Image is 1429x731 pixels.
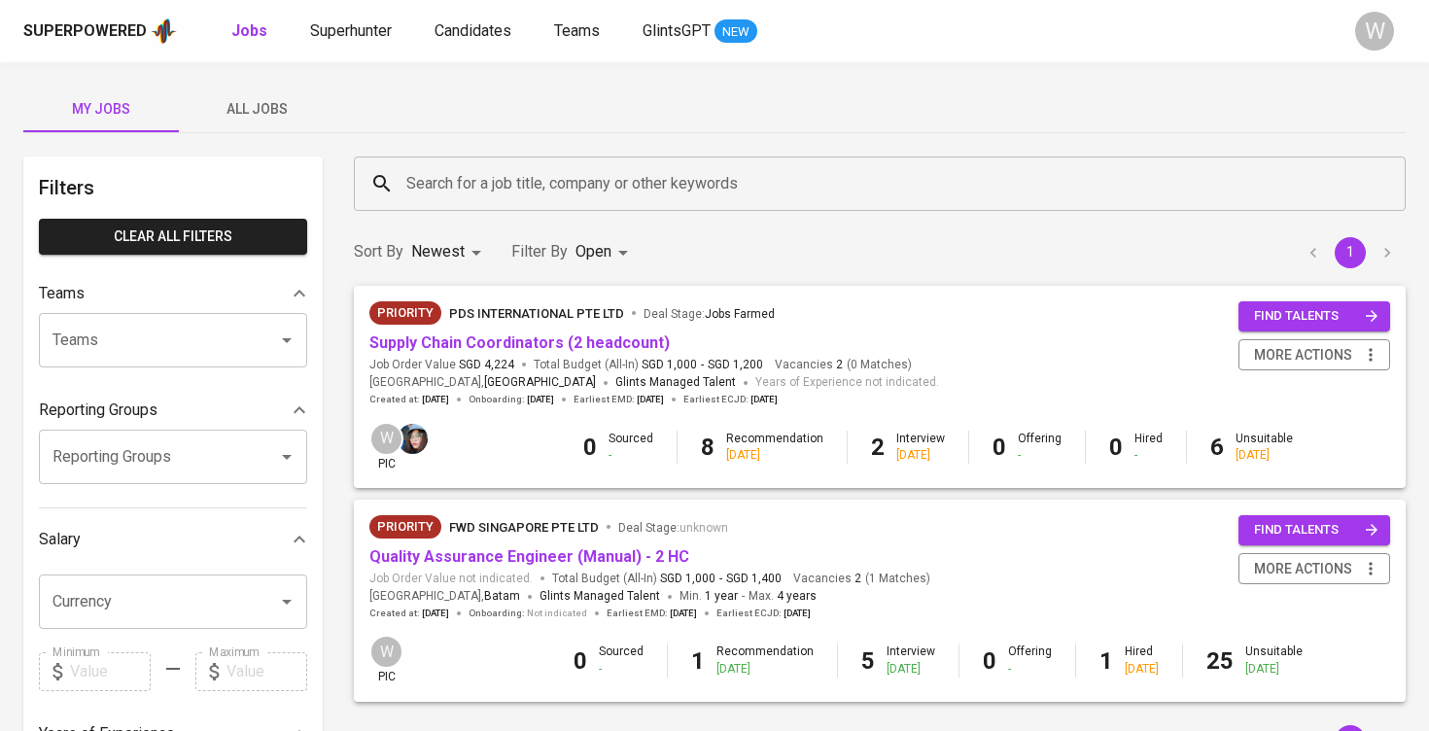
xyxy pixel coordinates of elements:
[369,301,441,325] div: New Job received from Demand Team
[231,19,271,44] a: Jobs
[701,434,714,461] b: 8
[1355,12,1394,51] div: W
[609,431,653,464] div: Sourced
[191,97,323,122] span: All Jobs
[273,443,300,470] button: Open
[615,375,736,389] span: Glints Managed Talent
[574,647,587,675] b: 0
[527,607,587,620] span: Not indicated
[1238,553,1390,585] button: more actions
[784,607,811,620] span: [DATE]
[369,373,596,393] span: [GEOGRAPHIC_DATA] ,
[534,357,763,373] span: Total Budget (All-In)
[705,307,775,321] span: Jobs Farmed
[369,357,514,373] span: Job Order Value
[705,589,738,603] span: 1 year
[369,635,403,685] div: pic
[354,240,403,263] p: Sort By
[1134,431,1163,464] div: Hired
[527,393,554,406] span: [DATE]
[398,424,428,454] img: diazagista@glints.com
[369,607,449,620] span: Created at :
[369,587,520,607] span: [GEOGRAPHIC_DATA] ,
[1125,644,1159,677] div: Hired
[680,589,738,603] span: Min.
[469,393,554,406] span: Onboarding :
[469,607,587,620] span: Onboarding :
[896,431,945,464] div: Interview
[459,357,514,373] span: SGD 4,224
[742,587,745,607] span: -
[683,393,778,406] span: Earliest ECJD :
[750,393,778,406] span: [DATE]
[575,242,611,261] span: Open
[39,172,307,203] h6: Filters
[39,528,81,551] p: Salary
[1254,557,1352,581] span: more actions
[726,447,823,464] div: [DATE]
[670,607,697,620] span: [DATE]
[708,357,763,373] span: SGD 1,200
[660,571,715,587] span: SGD 1,000
[1134,447,1163,464] div: -
[983,647,996,675] b: 0
[1238,339,1390,371] button: more actions
[1206,647,1234,675] b: 25
[719,571,722,587] span: -
[484,587,520,607] span: Batam
[1245,644,1303,677] div: Unsuitable
[691,647,705,675] b: 1
[369,422,403,472] div: pic
[1245,661,1303,678] div: [DATE]
[716,607,811,620] span: Earliest ECJD :
[227,652,307,691] input: Value
[369,333,670,352] a: Supply Chain Coordinators (2 headcount)
[642,357,697,373] span: SGD 1,000
[422,607,449,620] span: [DATE]
[575,234,635,270] div: Open
[599,644,644,677] div: Sourced
[644,307,775,321] span: Deal Stage :
[39,399,157,422] p: Reporting Groups
[435,19,515,44] a: Candidates
[39,391,307,430] div: Reporting Groups
[23,17,177,46] a: Superpoweredapp logo
[484,373,596,393] span: [GEOGRAPHIC_DATA]
[887,661,935,678] div: [DATE]
[1238,301,1390,331] button: find talents
[449,520,599,535] span: FWD Singapore Pte Ltd
[896,447,945,464] div: [DATE]
[833,357,843,373] span: 2
[775,357,912,373] span: Vacancies ( 0 Matches )
[716,644,814,677] div: Recommendation
[1236,431,1293,464] div: Unsuitable
[1236,447,1293,464] div: [DATE]
[369,571,533,587] span: Job Order Value not indicated.
[369,393,449,406] span: Created at :
[714,22,757,42] span: NEW
[369,303,441,323] span: Priority
[1210,434,1224,461] b: 6
[39,520,307,559] div: Salary
[643,19,757,44] a: GlintsGPT NEW
[993,434,1006,461] b: 0
[411,234,488,270] div: Newest
[1008,661,1052,678] div: -
[1254,519,1378,541] span: find talents
[1018,447,1062,464] div: -
[777,589,817,603] span: 4 years
[411,240,465,263] p: Newest
[755,373,939,393] span: Years of Experience not indicated.
[369,517,441,537] span: Priority
[1335,237,1366,268] button: page 1
[607,607,697,620] span: Earliest EMD :
[1254,343,1352,367] span: more actions
[680,521,728,535] span: unknown
[1018,431,1062,464] div: Offering
[23,20,147,43] div: Superpowered
[511,240,568,263] p: Filter By
[369,515,441,539] div: New Job received from Demand Team
[273,327,300,354] button: Open
[369,422,403,456] div: W
[793,571,930,587] span: Vacancies ( 1 Matches )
